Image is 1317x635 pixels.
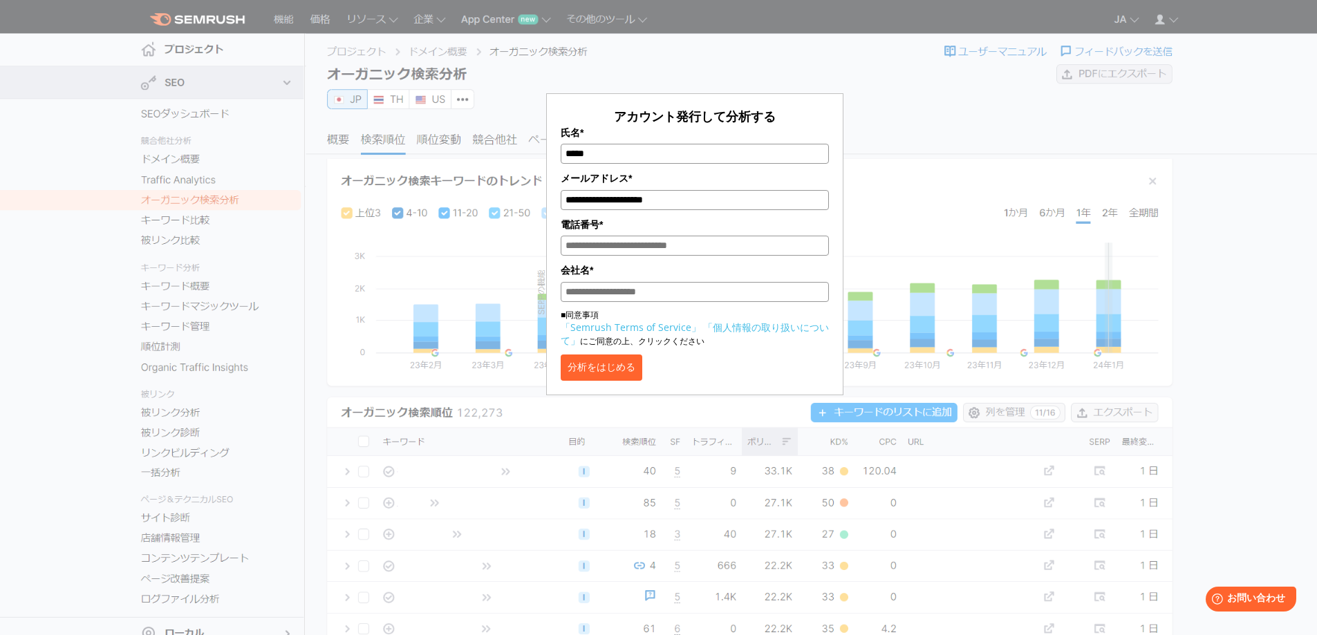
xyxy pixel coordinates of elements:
[561,171,829,186] label: メールアドレス*
[561,309,829,348] p: ■同意事項 にご同意の上、クリックください
[561,321,701,334] a: 「Semrush Terms of Service」
[561,321,829,347] a: 「個人情報の取り扱いについて」
[614,108,776,124] span: アカウント発行して分析する
[1194,581,1302,620] iframe: Help widget launcher
[561,354,642,381] button: 分析をはじめる
[561,217,829,232] label: 電話番号*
